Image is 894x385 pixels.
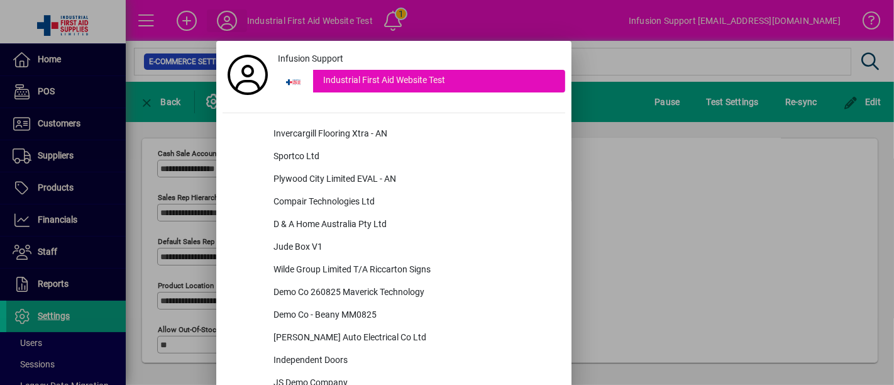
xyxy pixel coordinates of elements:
button: D & A Home Australia Pty Ltd [223,214,565,237]
button: [PERSON_NAME] Auto Electrical Co Ltd [223,327,565,350]
div: Independent Doors [263,350,565,372]
div: Demo Co 260825 Maverick Technology [263,282,565,304]
div: Jude Box V1 [263,237,565,259]
button: Demo Co - Beany MM0825 [223,304,565,327]
div: D & A Home Australia Pty Ltd [263,214,565,237]
div: Demo Co - Beany MM0825 [263,304,565,327]
div: Industrial First Aid Website Test [313,70,565,92]
button: Demo Co 260825 Maverick Technology [223,282,565,304]
button: Sportco Ltd [223,146,565,169]
div: Invercargill Flooring Xtra - AN [263,123,565,146]
button: Jude Box V1 [223,237,565,259]
div: Sportco Ltd [263,146,565,169]
a: Infusion Support [273,47,565,70]
button: Invercargill Flooring Xtra - AN [223,123,565,146]
div: [PERSON_NAME] Auto Electrical Co Ltd [263,327,565,350]
button: Compair Technologies Ltd [223,191,565,214]
div: Compair Technologies Ltd [263,191,565,214]
button: Wilde Group Limited T/A Riccarton Signs [223,259,565,282]
a: Profile [223,64,273,86]
div: Plywood City Limited EVAL - AN [263,169,565,191]
button: Plywood City Limited EVAL - AN [223,169,565,191]
button: Industrial First Aid Website Test [273,70,565,92]
button: Independent Doors [223,350,565,372]
div: Wilde Group Limited T/A Riccarton Signs [263,259,565,282]
span: Infusion Support [278,52,343,65]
